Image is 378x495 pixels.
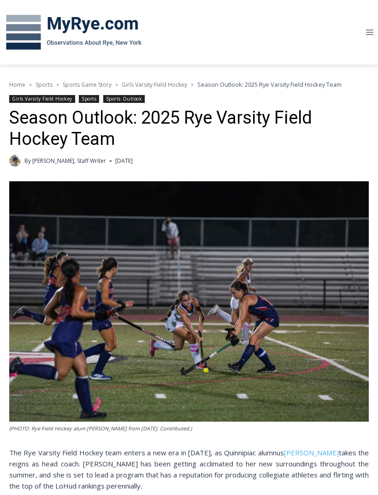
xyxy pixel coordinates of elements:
img: (PHOTO: Rye Varsity Field Hockey Head Coach Kelly Vegliante has named senior captain Kate Morreal... [9,181,369,421]
span: By [24,156,31,165]
a: [PERSON_NAME] [284,448,339,457]
a: Sports [35,81,53,89]
span: > [29,82,32,88]
a: Sports Outlook [103,95,145,103]
img: (PHOTO: MyRye.com 2024 Head Intern, Editor and now Staff Writer Charlie Morris. Contributed.)Char... [9,155,21,167]
h1: Season Outlook: 2025 Rye Varsity Field Hockey Team [9,107,369,149]
span: Season Outlook: 2025 Rye Varsity Field Hockey Team [197,80,342,89]
a: Girls Varsity Field Hockey [122,81,187,89]
span: > [56,82,59,88]
button: Open menu [361,25,378,39]
a: [PERSON_NAME], Staff Writer [32,157,106,165]
span: > [191,82,194,88]
p: The Rye Varsity Field Hockey team enters a new era in [DATE], as Quinnipiac alumnus takes the rei... [9,447,369,491]
time: [DATE] [115,156,133,165]
a: Home [9,81,25,89]
span: > [115,82,118,88]
a: Author image [9,155,21,167]
a: Girls Varsity Field Hockey [9,95,75,103]
a: Sports Game Story [63,81,112,89]
nav: Breadcrumbs [9,80,369,89]
a: Sports [79,95,99,103]
figcaption: (PHOTO: Rye Field Hockey alum [PERSON_NAME] from [DATE]. Contributed.) [9,424,369,433]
